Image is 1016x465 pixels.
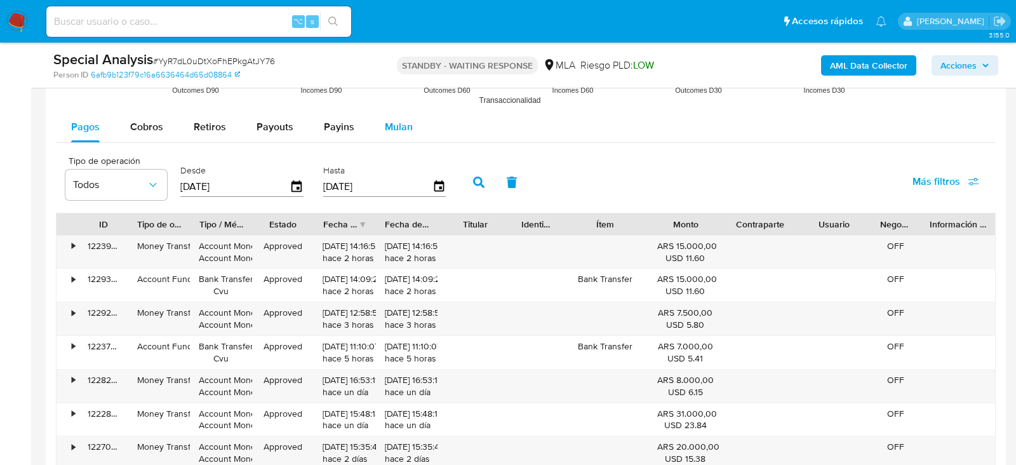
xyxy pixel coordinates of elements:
[940,55,977,76] span: Acciones
[46,13,351,30] input: Buscar usuario o caso...
[397,57,538,74] p: STANDBY - WAITING RESPONSE
[320,13,346,30] button: search-icon
[543,58,575,72] div: MLA
[580,58,654,72] span: Riesgo PLD:
[876,16,886,27] a: Notificaciones
[633,58,654,72] span: LOW
[917,15,989,27] p: lourdes.morinigo@mercadolibre.com
[153,55,275,67] span: # YyR7dL0uDtXoFhEPkgAtJY76
[293,15,303,27] span: ⌥
[53,69,88,81] b: Person ID
[993,15,1006,28] a: Salir
[91,69,240,81] a: 6afb9b123f79c16a6636464d65d08864
[792,15,863,28] span: Accesos rápidos
[53,49,153,69] b: Special Analysis
[821,55,916,76] button: AML Data Collector
[989,30,1010,40] span: 3.155.0
[311,15,314,27] span: s
[830,55,907,76] b: AML Data Collector
[932,55,998,76] button: Acciones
